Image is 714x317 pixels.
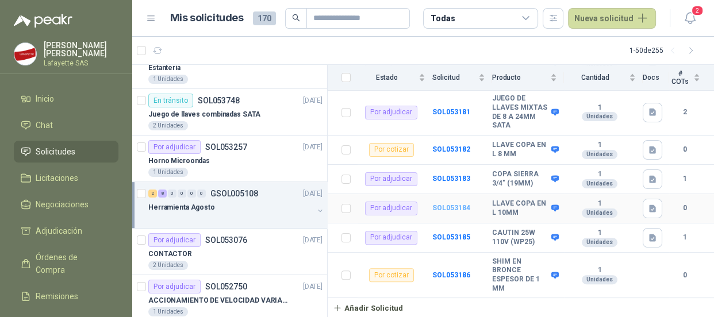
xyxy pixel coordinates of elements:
div: Unidades [582,150,617,159]
div: Por adjudicar [365,172,417,186]
a: Por enviarSOL053848[DATE] Estantería1 Unidades [132,42,327,89]
button: 2 [680,8,700,29]
th: Solicitud [432,65,492,91]
img: Logo peakr [14,14,72,28]
b: 2 [669,107,700,118]
div: Por adjudicar [365,106,417,119]
span: Órdenes de Compra [36,251,108,276]
b: CAUTIN 25W 110V (WP25) [492,229,548,246]
th: Producto [492,65,564,91]
p: GSOL005108 [210,190,258,198]
b: 0 [669,270,700,281]
a: Por adjudicarSOL053076[DATE] CONTACTOR2 Unidades [132,229,327,275]
div: Unidades [582,275,617,284]
span: 170 [253,11,276,25]
div: 0 [197,190,206,198]
b: 1 [564,170,636,179]
div: Por adjudicar [148,140,201,154]
div: 0 [187,190,196,198]
span: Solicitud [432,74,476,82]
span: Cantidad [564,74,627,82]
b: 0 [669,203,700,214]
p: SOL052750 [205,283,247,291]
div: 1 Unidades [148,307,188,316]
b: 1 [669,173,700,184]
div: 1 Unidades [148,168,188,177]
h1: Mis solicitudes [170,10,244,26]
a: SOL053181 [432,108,470,116]
a: Chat [14,114,118,136]
button: Nueva solicitud [568,8,656,29]
img: Company Logo [14,43,36,65]
p: CONTACTOR [148,249,192,260]
div: 2 Unidades [148,261,188,270]
span: search [292,14,300,22]
a: Adjudicación [14,220,118,242]
div: Por adjudicar [148,233,201,247]
div: En tránsito [148,94,193,107]
b: 1 [564,141,636,150]
div: Por adjudicar [148,280,201,293]
div: Por adjudicar [365,202,417,215]
span: Estado [358,74,416,82]
p: [DATE] [303,142,323,153]
div: 0 [168,190,176,198]
span: # COTs [669,69,691,86]
p: Lafayette SAS [44,60,118,67]
b: 1 [564,229,636,238]
span: Inicio [36,92,54,105]
b: LLAVE COPA EN L 8 MM [492,141,548,158]
div: Unidades [582,179,617,188]
p: [PERSON_NAME] [PERSON_NAME] [44,41,118,57]
a: Remisiones [14,285,118,307]
a: En tránsitoSOL053748[DATE] Juego de llaves combinadas SATA2 Unidades [132,89,327,136]
a: Negociaciones [14,194,118,215]
b: SOL053186 [432,271,470,279]
span: Chat [36,119,53,132]
div: 2 Unidades [148,121,188,130]
div: Por adjudicar [365,231,417,245]
a: SOL053185 [432,233,470,241]
p: [DATE] [303,95,323,106]
span: Negociaciones [36,198,89,211]
b: SHIM EN BRONCE ESPESOR DE 1 MM [492,257,548,293]
p: SOL053076 [205,236,247,244]
b: 1 [669,232,700,243]
p: [DATE] [303,281,323,292]
b: JUEGO DE LLAVES MIXTAS DE 8 A 24MM SATA [492,94,548,130]
a: Órdenes de Compra [14,246,118,281]
div: 8 [158,190,167,198]
b: 1 [564,199,636,208]
p: SOL053748 [198,96,240,105]
b: 0 [669,144,700,155]
p: Estantería [148,63,181,74]
b: 1 [564,103,636,113]
span: Solicitudes [36,145,75,158]
span: Producto [492,74,548,82]
div: Unidades [582,112,617,121]
a: SOL053183 [432,175,470,183]
div: 1 Unidades [148,75,188,84]
span: Licitaciones [36,172,78,184]
a: SOL053182 [432,145,470,153]
p: [DATE] [303,188,323,199]
div: 1 - 50 de 255 [629,41,700,60]
div: Por cotizar [369,143,414,157]
a: Inicio [14,88,118,110]
th: Cantidad [564,65,643,91]
b: COPA SIERRA 3/4" (19MM) [492,170,548,188]
p: Juego de llaves combinadas SATA [148,109,260,120]
div: Unidades [582,208,617,218]
p: ACCIONAMIENTO DE VELOCIDAD VARIABLE [148,295,291,306]
a: Por adjudicarSOL053257[DATE] Horno Microondas1 Unidades [132,136,327,182]
span: Adjudicación [36,225,82,237]
span: 2 [691,5,704,16]
th: # COTs [669,65,714,91]
p: Horno Microondas [148,156,210,167]
div: 2 [148,190,157,198]
div: Todas [431,12,455,25]
b: LLAVE COPA EN L 10MM [492,199,548,217]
